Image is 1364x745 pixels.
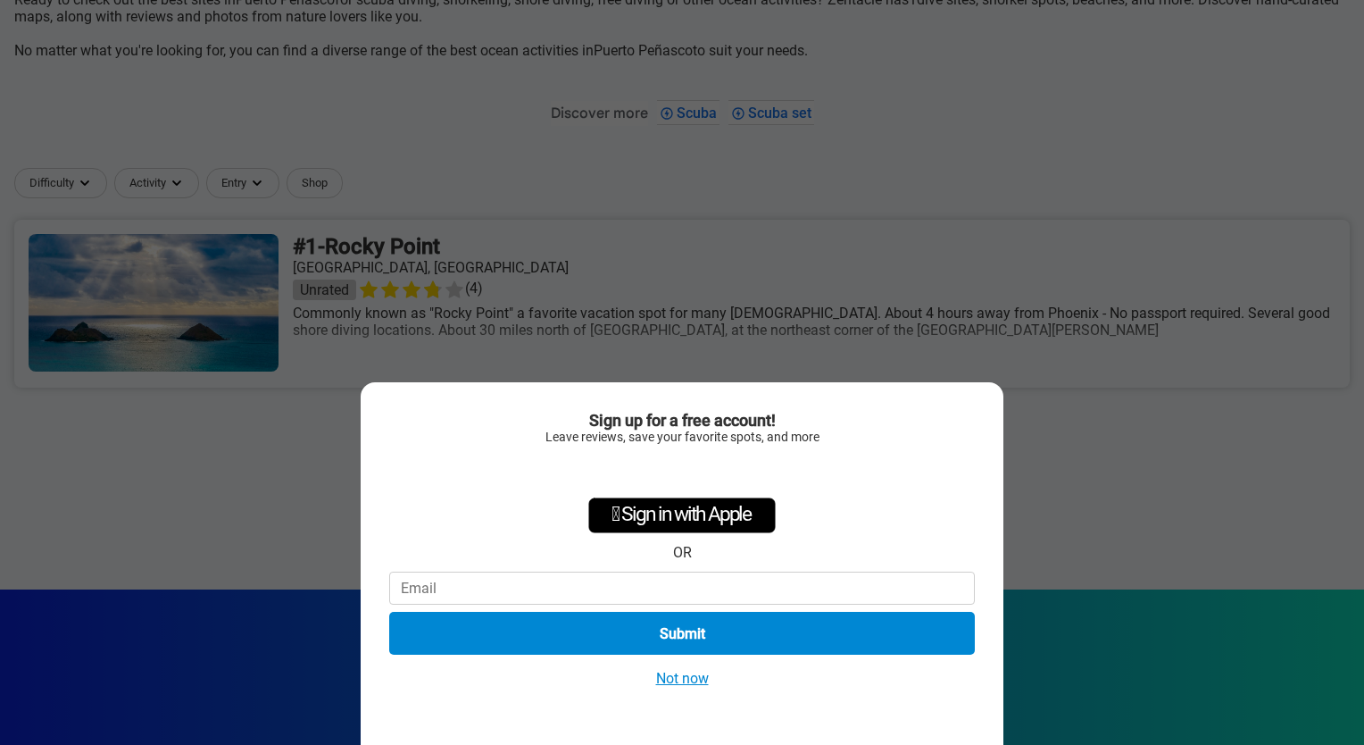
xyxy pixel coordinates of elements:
iframe: Sign in with Google Button [592,453,773,492]
iframe: Sign in with Google Dialog [997,18,1346,200]
input: Email [389,572,975,605]
div: Sign in with Apple [588,498,776,533]
div: Sign up for a free account! [389,411,975,430]
button: Not now [651,669,714,688]
div: Leave reviews, save your favorite spots, and more [389,430,975,444]
div: OR [673,544,692,561]
button: Submit [389,612,975,655]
